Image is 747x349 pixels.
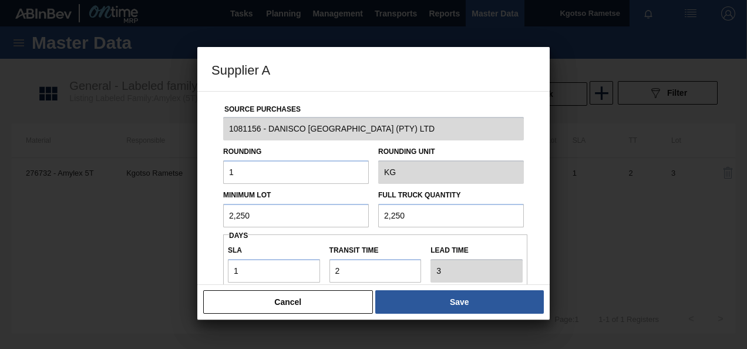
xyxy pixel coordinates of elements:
[378,143,524,160] label: Rounding Unit
[223,191,271,199] label: Minimum Lot
[228,242,320,259] label: SLA
[223,147,261,156] label: Rounding
[229,231,248,240] span: Days
[430,242,523,259] label: Lead time
[197,47,550,92] h3: Supplier A
[329,242,422,259] label: Transit time
[224,105,301,113] label: Source Purchases
[378,191,460,199] label: Full Truck Quantity
[375,290,544,314] button: Save
[203,290,373,314] button: Cancel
